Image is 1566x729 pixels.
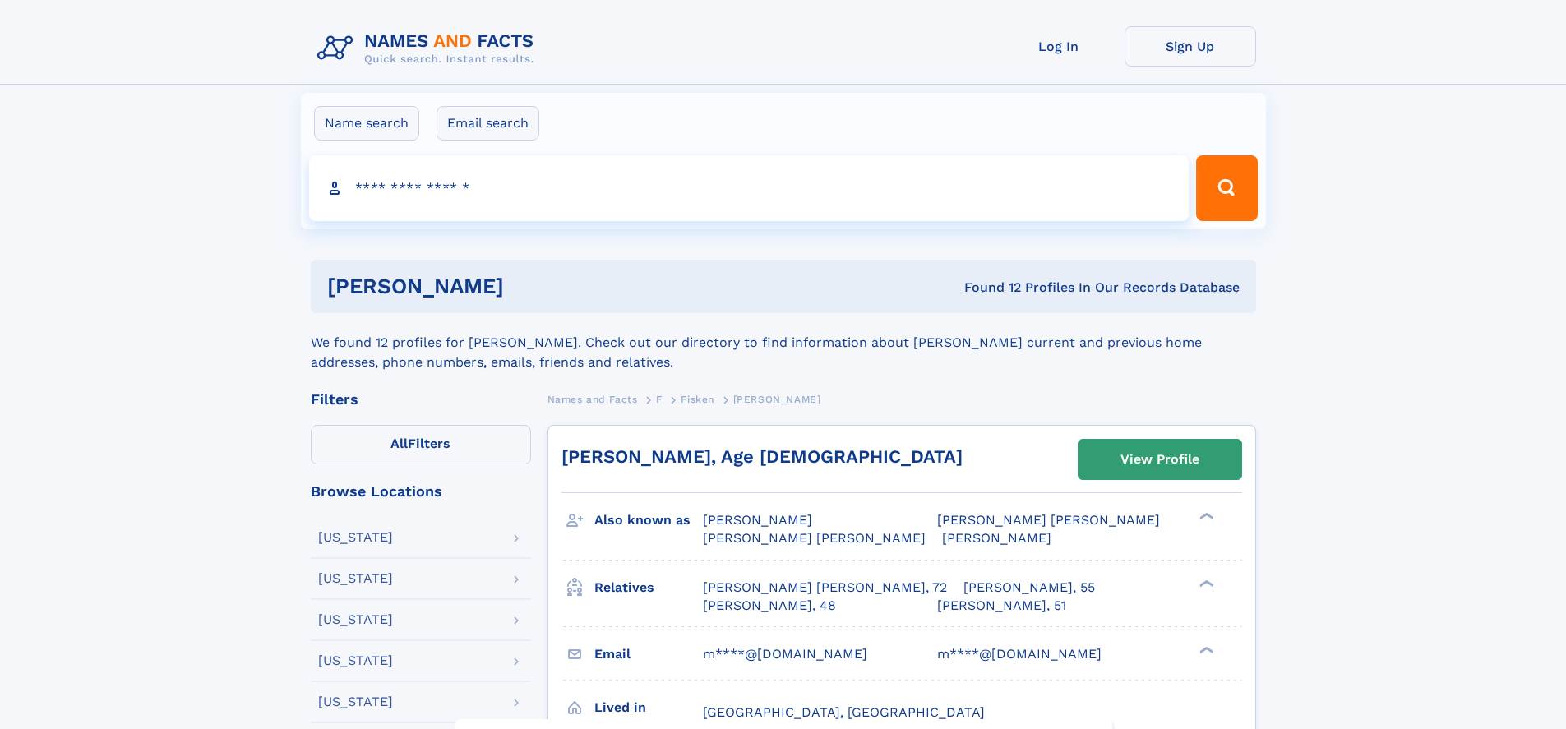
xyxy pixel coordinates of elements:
a: Log In [993,26,1125,67]
h1: [PERSON_NAME] [327,276,734,297]
div: ❯ [1195,644,1215,655]
label: Email search [437,106,539,141]
a: [PERSON_NAME] [PERSON_NAME], 72 [703,579,947,597]
div: Found 12 Profiles In Our Records Database [734,279,1240,297]
div: [US_STATE] [318,613,393,626]
a: [PERSON_NAME], 48 [703,597,836,615]
div: View Profile [1120,441,1199,478]
h3: Lived in [594,694,703,722]
div: We found 12 profiles for [PERSON_NAME]. Check out our directory to find information about [PERSON... [311,313,1256,372]
a: [PERSON_NAME], Age [DEMOGRAPHIC_DATA] [561,446,963,467]
span: [PERSON_NAME] [PERSON_NAME] [703,530,926,546]
a: Fisken [681,389,714,409]
img: Logo Names and Facts [311,26,547,71]
a: View Profile [1079,440,1241,479]
input: search input [309,155,1190,221]
div: ❯ [1195,511,1215,522]
a: [PERSON_NAME], 51 [937,597,1066,615]
div: [US_STATE] [318,695,393,708]
h3: Also known as [594,506,703,534]
a: Sign Up [1125,26,1256,67]
span: [GEOGRAPHIC_DATA], [GEOGRAPHIC_DATA] [703,704,985,720]
label: Name search [314,106,419,141]
div: [US_STATE] [318,654,393,667]
div: [US_STATE] [318,572,393,585]
div: ❯ [1195,578,1215,588]
a: F [656,389,663,409]
span: Fisken [681,394,714,405]
span: All [390,436,408,451]
a: Names and Facts [547,389,638,409]
a: [PERSON_NAME], 55 [963,579,1095,597]
span: [PERSON_NAME] [703,512,812,528]
span: [PERSON_NAME] [733,394,821,405]
span: [PERSON_NAME] [PERSON_NAME] [937,512,1160,528]
h3: Relatives [594,574,703,602]
span: F [656,394,663,405]
div: Filters [311,392,531,407]
span: [PERSON_NAME] [942,530,1051,546]
h3: Email [594,640,703,668]
label: Filters [311,425,531,464]
button: Search Button [1196,155,1257,221]
div: [US_STATE] [318,531,393,544]
div: Browse Locations [311,484,531,499]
